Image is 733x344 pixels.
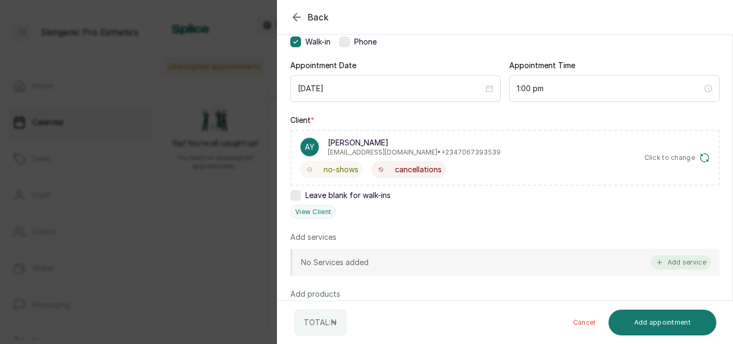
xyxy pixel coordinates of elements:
button: Click to change [644,152,710,163]
button: Back [290,11,329,24]
span: no-shows [324,164,358,175]
label: Appointment Date [290,60,356,71]
label: Client [290,115,314,126]
p: [PERSON_NAME] [328,137,501,148]
button: Add appointment [609,310,717,335]
input: Select time [517,83,702,94]
button: View Client [290,205,336,219]
span: Back [307,11,329,24]
label: Appointment Time [509,60,575,71]
span: Walk-in [305,36,331,47]
span: Click to change [644,153,695,162]
input: Select date [298,83,483,94]
span: Phone [354,36,377,47]
p: No Services added [301,257,369,268]
p: Add products [290,289,340,299]
p: [EMAIL_ADDRESS][DOMAIN_NAME] • +234 7067393539 [328,148,501,157]
p: Ay [305,142,314,152]
span: Leave blank for walk-ins [305,190,391,201]
span: cancellations [395,164,442,175]
p: TOTAL: ₦ [304,317,337,328]
button: Add service [651,255,711,269]
button: Cancel [565,310,604,335]
p: Add services [290,232,336,243]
